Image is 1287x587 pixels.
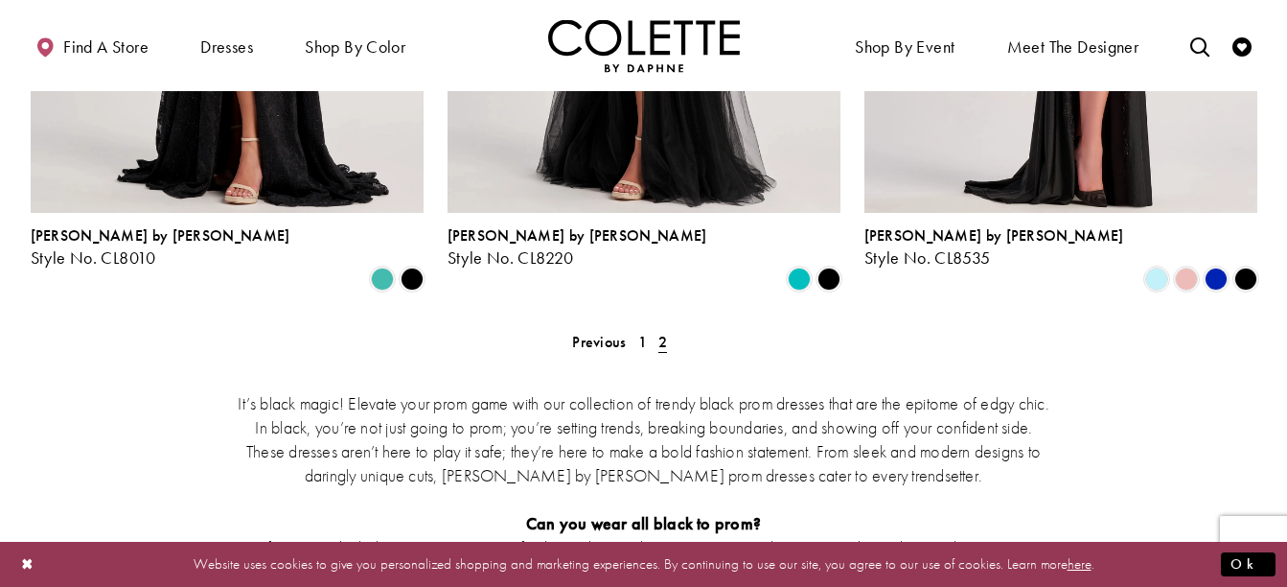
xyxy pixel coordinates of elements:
span: Style No. CL8220 [448,247,574,269]
p: Website uses cookies to give you personalized shopping and marketing experiences. By continuing t... [138,552,1149,577]
div: Colette by Daphne Style No. CL8010 [31,227,290,268]
i: Rose Gold [1175,268,1198,291]
span: Style No. CL8010 [31,247,156,269]
span: [PERSON_NAME] by [PERSON_NAME] [31,225,290,246]
i: Black [1234,268,1257,291]
p: It’s black magic! Elevate your prom game with our collection of trendy black prom dresses that ar... [237,391,1051,487]
span: [PERSON_NAME] by [PERSON_NAME] [864,225,1124,246]
i: Jade [788,268,811,291]
span: Find a store [63,37,149,57]
span: Current page [653,328,673,356]
i: Royal Blue [1205,268,1228,291]
a: here [1068,554,1092,574]
span: Shop By Event [855,37,954,57]
a: Toggle search [1185,19,1214,72]
span: Shop by color [305,37,405,57]
span: Dresses [195,19,258,72]
button: Close Dialog [11,548,44,581]
a: Meet the designer [1002,19,1144,72]
a: Find a store [31,19,153,72]
strong: Can you wear all black to prom? [526,512,761,534]
i: Light Blue [1145,268,1168,291]
span: Meet the designer [1007,37,1139,57]
span: Style No. CL8535 [864,247,991,269]
a: Check Wishlist [1228,19,1256,72]
a: Prev Page [566,328,632,356]
img: Colette by Daphne [548,19,740,72]
a: 1 [632,328,653,356]
div: Colette by Daphne Style No. CL8220 [448,227,707,268]
i: Black [817,268,840,291]
span: 1 [638,332,647,352]
i: Black [401,268,424,291]
span: [PERSON_NAME] by [PERSON_NAME] [448,225,707,246]
i: Turquoise [371,268,394,291]
span: Dresses [200,37,253,57]
span: Previous [572,332,626,352]
span: 2 [658,332,667,352]
button: Submit Dialog [1221,552,1276,576]
a: Visit Home Page [548,19,740,72]
div: Colette by Daphne Style No. CL8535 [864,227,1124,268]
span: Shop By Event [850,19,959,72]
span: Shop by color [300,19,410,72]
